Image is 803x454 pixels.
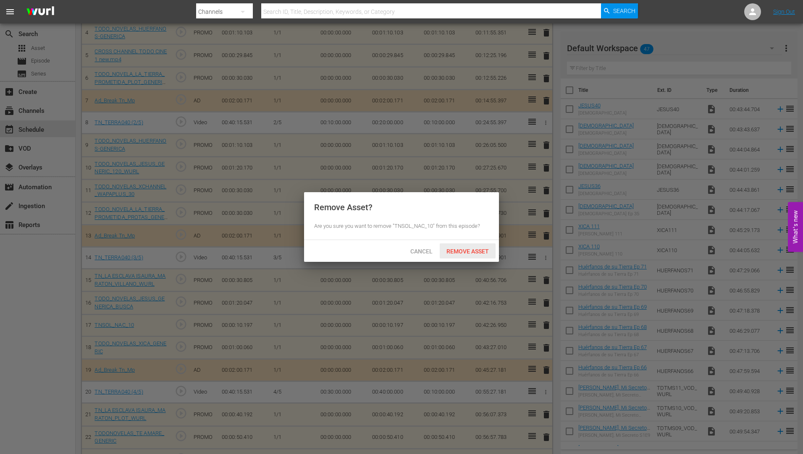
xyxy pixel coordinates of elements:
[440,248,496,255] span: Remove Asset
[403,243,440,258] button: Cancel
[404,248,439,255] span: Cancel
[314,202,373,212] div: Remove Asset?
[613,3,635,18] span: Search
[20,2,60,22] img: ans4CAIJ8jUAAAAAAAAAAAAAAAAAAAAAAAAgQb4GAAAAAAAAAAAAAAAAAAAAAAAAJMjXAAAAAAAAAAAAAAAAAAAAAAAAgAT5G...
[5,7,15,17] span: menu
[773,8,795,15] a: Sign Out
[314,222,489,230] div: Are you sure you want to remove "TNSOL_NAC_10" from this episode?
[788,202,803,252] button: Open Feedback Widget
[440,243,496,258] button: Remove Asset
[601,3,638,18] button: Search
